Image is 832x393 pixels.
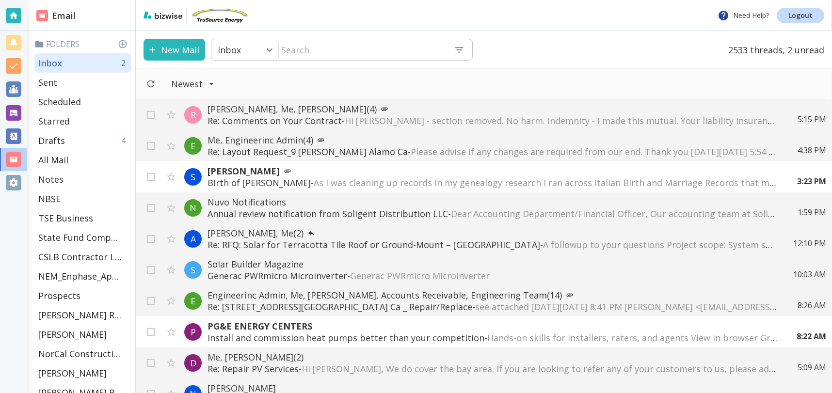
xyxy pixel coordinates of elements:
[190,202,196,214] p: N
[208,196,778,208] p: Nuvo Notifications
[718,10,769,21] p: Need Help?
[38,329,107,340] p: [PERSON_NAME]
[777,8,824,23] a: Logout
[279,40,446,60] input: Search
[38,251,122,263] p: CSLB Contractor License
[793,238,826,249] p: 12:10 PM
[34,39,131,49] p: Folders
[34,247,131,267] div: CSLB Contractor License
[34,53,131,73] div: Inbox2
[38,96,81,108] p: Scheduled
[34,111,131,131] div: Starred
[38,270,122,282] p: NEM_Enphase_Applications
[191,140,195,152] p: E
[208,239,774,251] p: Re: RFQ: Solar for Terracotta Tile Roof or Ground-Mount – [GEOGRAPHIC_DATA] -
[34,92,131,111] div: Scheduled
[34,363,131,383] div: [PERSON_NAME]
[191,264,195,276] p: S
[34,325,131,344] div: [PERSON_NAME]
[38,309,122,321] p: [PERSON_NAME] Residence
[208,270,774,282] p: Generac PWRmicro Microinverter -
[38,115,70,127] p: Starred
[191,295,195,307] p: E
[788,12,813,19] p: Logout
[208,301,778,313] p: Re: [STREET_ADDRESS][GEOGRAPHIC_DATA] Ca _ Repair/Replace -
[208,227,774,239] p: [PERSON_NAME], Me (2)
[36,9,76,22] h2: Email
[34,286,131,305] div: Prospects
[38,57,62,69] p: Inbox
[36,10,48,21] img: DashboardSidebarEmail.svg
[38,348,122,360] p: NorCal Construction
[34,170,131,189] div: Notes
[191,326,196,338] p: P
[38,173,64,185] p: Notes
[34,150,131,170] div: All Mail
[208,320,777,332] p: PG&E ENERGY CENTERS
[190,357,196,369] p: D
[191,109,196,121] p: R
[208,289,778,301] p: Engineerinc Admin, Me, [PERSON_NAME], Accounts Receivable, Engineering Team (14)
[34,131,131,150] div: Drafts4
[38,193,61,204] p: NBSE
[121,135,129,146] p: 4
[142,75,160,93] button: Refresh
[798,207,826,218] p: 1:59 PM
[144,11,182,19] img: bizwise
[34,267,131,286] div: NEM_Enphase_Applications
[798,300,826,311] p: 8:26 AM
[218,44,241,56] p: Inbox
[191,233,196,245] p: A
[208,165,778,177] p: [PERSON_NAME]
[208,363,778,375] p: Re: Repair PV Services -
[34,189,131,208] div: NBSE
[797,176,826,187] p: 3:23 PM
[144,39,205,61] button: New Mail
[38,135,65,146] p: Drafts
[34,208,131,228] div: TSE Business
[208,258,774,270] p: Solar Builder Magazine
[38,290,80,301] p: Prospects
[34,344,131,363] div: NorCal Construction
[34,228,131,247] div: State Fund Compensation
[208,332,777,344] p: Install and commission heat pumps better than your competition -
[793,269,826,280] p: 10:03 AM
[38,367,107,379] p: [PERSON_NAME]
[191,171,195,183] p: S
[38,212,93,224] p: TSE Business
[208,146,778,157] p: Re: Layout Request_9 [PERSON_NAME] Alamo Ca -
[121,58,129,68] p: 2
[208,177,778,189] p: Birth of [PERSON_NAME] -
[161,73,224,94] button: Filter
[797,331,826,342] p: 8:22 AM
[38,232,122,243] p: State Fund Compensation
[722,39,824,61] p: 2533 threads, 2 unread
[208,351,778,363] p: Me, [PERSON_NAME] (2)
[798,114,826,125] p: 5:15 PM
[191,8,249,23] img: TruSource Energy, Inc.
[208,134,778,146] p: Me, Engineerinc Admin (4)
[208,115,778,126] p: Re: Comments on Your Contract -
[208,103,778,115] p: [PERSON_NAME], Me, [PERSON_NAME] (4)
[38,154,68,166] p: All Mail
[38,77,57,88] p: Sent
[34,73,131,92] div: Sent
[798,362,826,373] p: 5:09 AM
[34,305,131,325] div: [PERSON_NAME] Residence
[798,145,826,156] p: 4:38 PM
[208,208,778,220] p: Annual review notification from Soligent Distribution LLC -
[350,270,696,282] span: Generac PWRmicro Microinverter ‌ ‌ ‌ ‌ ‌ ‌ ‌ ‌ ‌ ‌ ‌ ‌ ‌ ‌ ‌ ‌ ‌ ‌ ‌ ‌ ‌ ‌ ‌ ‌ ‌ ‌ ‌ ‌ ‌ ‌ ‌ ‌ ‌ ...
